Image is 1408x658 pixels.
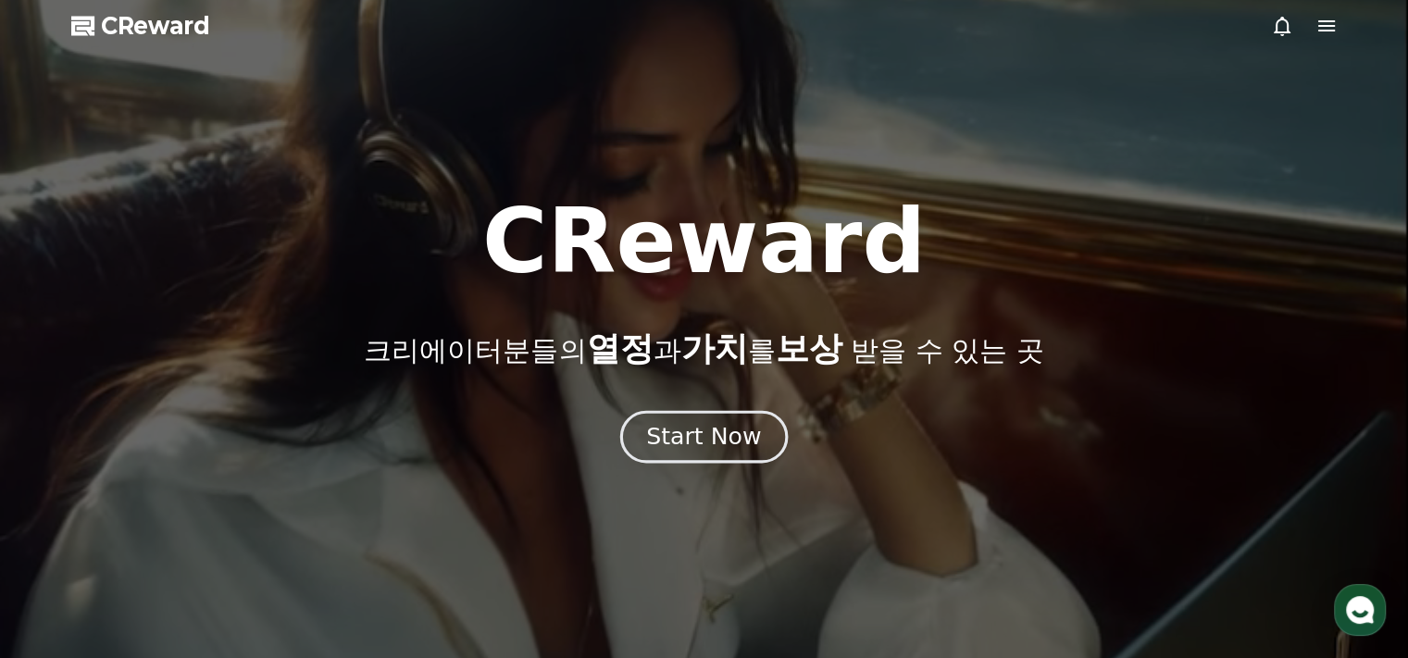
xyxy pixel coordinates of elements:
[239,504,355,551] a: 설정
[646,421,761,453] div: Start Now
[680,329,747,367] span: 가치
[775,329,841,367] span: 보상
[620,410,788,463] button: Start Now
[169,533,192,548] span: 대화
[101,11,210,41] span: CReward
[482,197,926,286] h1: CReward
[122,504,239,551] a: 대화
[71,11,210,41] a: CReward
[58,532,69,547] span: 홈
[624,430,784,448] a: Start Now
[364,330,1043,367] p: 크리에이터분들의 과 를 받을 수 있는 곳
[286,532,308,547] span: 설정
[6,504,122,551] a: 홈
[586,329,653,367] span: 열정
